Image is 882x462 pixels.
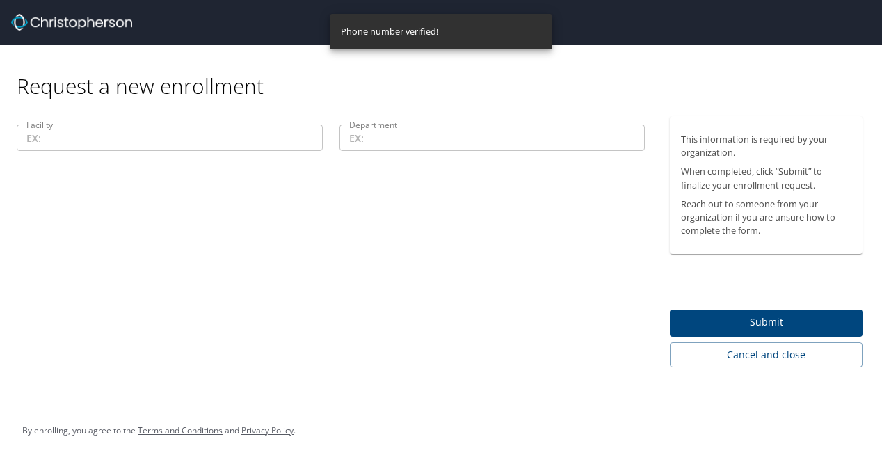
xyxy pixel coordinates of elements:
[670,342,863,368] button: Cancel and close
[11,14,132,31] img: cbt logo
[670,310,863,337] button: Submit
[138,424,223,436] a: Terms and Conditions
[681,165,851,191] p: When completed, click “Submit” to finalize your enrollment request.
[341,18,438,45] div: Phone number verified!
[17,45,874,99] div: Request a new enrollment
[339,125,646,151] input: EX:
[241,424,294,436] a: Privacy Policy
[681,133,851,159] p: This information is required by your organization.
[681,346,851,364] span: Cancel and close
[17,125,323,151] input: EX:
[22,413,296,448] div: By enrolling, you agree to the and .
[681,314,851,331] span: Submit
[681,198,851,238] p: Reach out to someone from your organization if you are unsure how to complete the form.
